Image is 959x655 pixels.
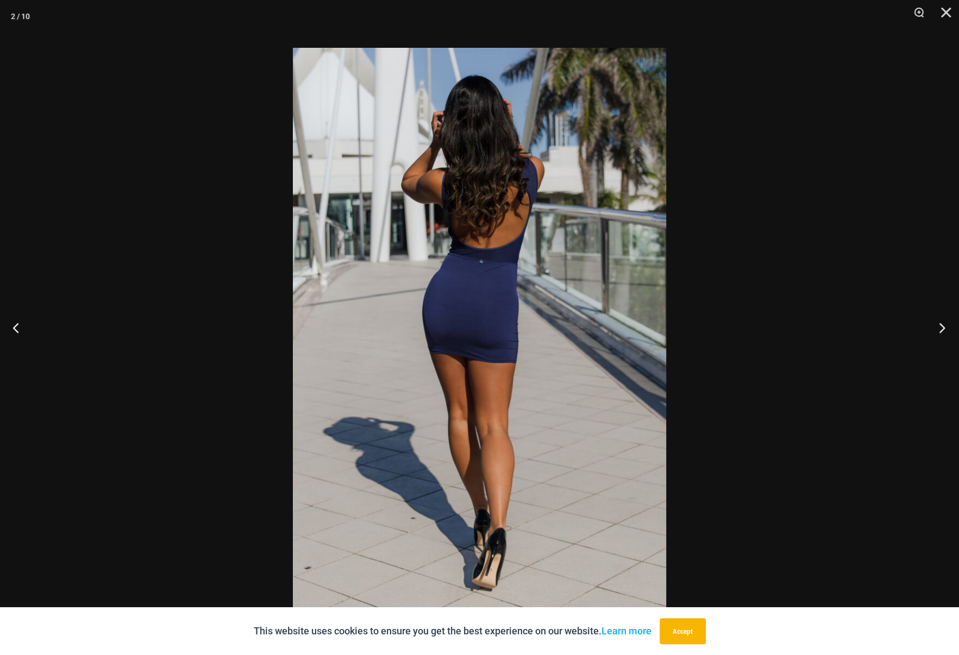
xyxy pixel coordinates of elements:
img: Desire Me Navy 5192 Dress 09 [293,48,666,607]
div: 2 / 10 [11,8,30,24]
a: Learn more [601,625,651,637]
button: Accept [660,618,706,644]
p: This website uses cookies to ensure you get the best experience on our website. [254,623,651,639]
button: Next [918,300,959,355]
